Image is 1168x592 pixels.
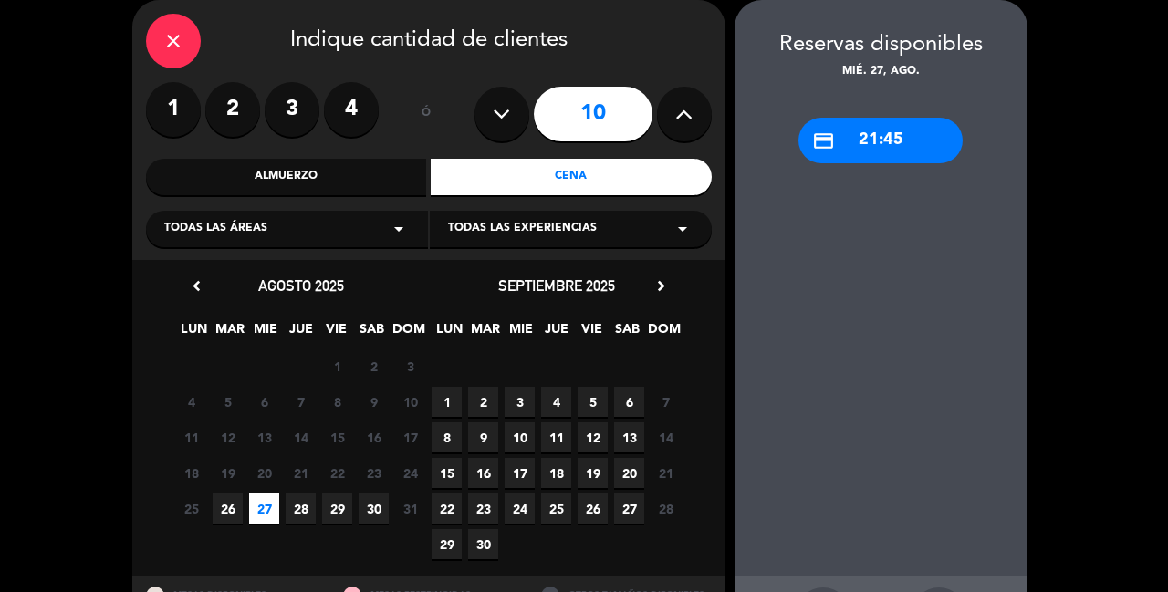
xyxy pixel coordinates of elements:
span: DOM [648,318,678,348]
span: septiembre 2025 [498,276,615,295]
i: close [162,30,184,52]
span: 18 [176,458,206,488]
span: 14 [651,422,681,452]
span: 13 [614,422,644,452]
span: 12 [578,422,608,452]
span: 9 [468,422,498,452]
div: 21:45 [798,118,963,163]
span: MIE [250,318,280,348]
span: 13 [249,422,279,452]
span: 5 [578,387,608,417]
i: chevron_right [652,276,671,296]
label: 1 [146,82,201,137]
span: 11 [176,422,206,452]
span: 20 [614,458,644,488]
span: Todas las experiencias [448,220,597,238]
span: 17 [505,458,535,488]
span: 18 [541,458,571,488]
span: JUE [286,318,316,348]
span: 21 [651,458,681,488]
span: 17 [395,422,425,452]
span: 2 [468,387,498,417]
span: 25 [176,493,206,524]
span: MIE [506,318,536,348]
span: 8 [322,387,352,417]
span: 10 [505,422,535,452]
span: 8 [432,422,462,452]
span: 5 [213,387,243,417]
span: VIE [321,318,351,348]
div: Cena [431,159,712,195]
span: LUN [434,318,464,348]
span: 15 [322,422,352,452]
label: 2 [205,82,260,137]
div: Almuerzo [146,159,427,195]
label: 3 [265,82,319,137]
span: 10 [395,387,425,417]
i: chevron_left [187,276,206,296]
span: LUN [179,318,209,348]
span: 15 [432,458,462,488]
span: agosto 2025 [258,276,344,295]
span: 29 [432,529,462,559]
span: 14 [286,422,316,452]
span: 27 [249,493,279,524]
span: 31 [395,493,425,524]
span: 22 [432,493,462,524]
span: 28 [651,493,681,524]
span: 30 [359,493,389,524]
div: Indique cantidad de clientes [146,14,712,68]
span: 4 [541,387,571,417]
span: SAB [357,318,387,348]
span: 16 [359,422,389,452]
span: 6 [614,387,644,417]
span: Todas las áreas [164,220,267,238]
span: 3 [395,351,425,381]
span: 2 [359,351,389,381]
span: 6 [249,387,279,417]
span: 26 [213,493,243,524]
span: VIE [577,318,607,348]
span: MAR [214,318,245,348]
span: DOM [392,318,422,348]
label: 4 [324,82,379,137]
span: JUE [541,318,571,348]
div: mié. 27, ago. [735,63,1027,81]
span: 30 [468,529,498,559]
span: 19 [213,458,243,488]
div: ó [397,82,456,146]
span: 4 [176,387,206,417]
span: 7 [286,387,316,417]
i: arrow_drop_down [672,218,693,240]
span: 9 [359,387,389,417]
span: 11 [541,422,571,452]
span: 19 [578,458,608,488]
span: 7 [651,387,681,417]
span: 28 [286,493,316,524]
span: 24 [395,458,425,488]
span: 26 [578,493,608,524]
span: 29 [322,493,352,524]
div: Reservas disponibles [735,27,1027,63]
span: SAB [612,318,642,348]
span: 3 [505,387,535,417]
span: 21 [286,458,316,488]
i: credit_card [812,130,835,152]
span: 25 [541,493,571,524]
span: 24 [505,493,535,524]
span: 1 [432,387,462,417]
span: 23 [359,458,389,488]
span: 1 [322,351,352,381]
span: 20 [249,458,279,488]
span: 23 [468,493,498,524]
span: 16 [468,458,498,488]
span: 27 [614,493,644,524]
span: MAR [470,318,500,348]
span: 12 [213,422,243,452]
i: arrow_drop_down [388,218,410,240]
span: 22 [322,458,352,488]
